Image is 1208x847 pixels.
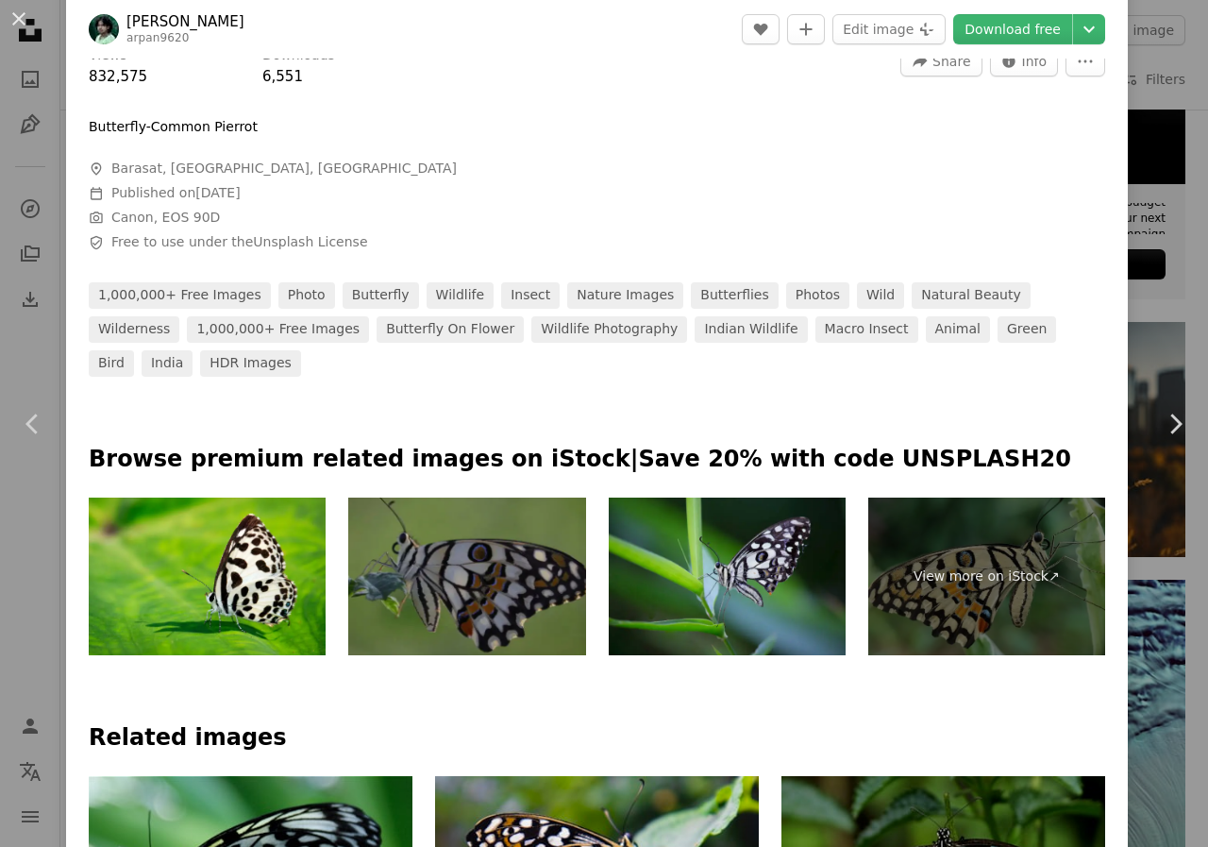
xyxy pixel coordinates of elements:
[1065,46,1105,76] button: More Actions
[111,160,457,178] span: Barasat, [GEOGRAPHIC_DATA], [GEOGRAPHIC_DATA]
[695,316,807,343] a: indian wildlife
[89,68,147,85] span: 832,575
[815,316,918,343] a: macro insect
[1073,14,1105,44] button: Choose download size
[742,14,780,44] button: Like
[926,316,990,343] a: animal
[932,47,970,76] span: Share
[89,498,326,656] img: Image of common pierrot butterfly on a green leaf. Insect, Animal. (Castalius rosimon rosimon Fab...
[89,445,1105,475] p: Browse premium related images on iStock | Save 20% with code UNSPLASH20
[531,316,687,343] a: wildlife photography
[111,185,241,200] span: Published on
[89,350,134,377] a: bird
[912,282,1031,309] a: natural beauty
[343,282,419,309] a: butterfly
[278,282,335,309] a: photo
[89,723,1105,754] h4: Related images
[868,498,1105,656] a: View more on iStock↗
[200,350,301,377] a: HDR images
[142,350,193,377] a: india
[126,31,189,44] a: arpan9620
[1022,47,1048,76] span: Info
[195,185,240,200] time: October 7, 2021 at 8:43:46 PM GMT+5
[111,209,220,228] button: Canon, EOS 90D
[786,282,849,309] a: photos
[89,118,258,137] p: Butterfly-Common Pierrot
[832,14,946,44] button: Edit image
[427,282,495,309] a: wildlife
[89,316,179,343] a: wilderness
[567,282,683,309] a: nature images
[377,316,524,343] a: butterfly on flower
[501,282,560,309] a: insect
[953,14,1072,44] a: Download free
[89,14,119,44] img: Go to Arpan Banerjee's profile
[1142,333,1208,515] a: Next
[857,282,904,309] a: wild
[262,68,303,85] span: 6,551
[348,498,585,656] img: Lime butterfly
[111,233,368,252] span: Free to use under the
[126,12,244,31] a: [PERSON_NAME]
[900,46,981,76] button: Share this image
[787,14,825,44] button: Add to Collection
[187,316,369,343] a: 1,000,000+ Free Images
[998,316,1056,343] a: green
[990,46,1059,76] button: Stats about this image
[691,282,778,309] a: butterflies
[89,282,271,309] a: 1,000,000+ Free Images
[609,498,846,656] img: Common Lime Butterfly
[253,234,367,249] a: Unsplash License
